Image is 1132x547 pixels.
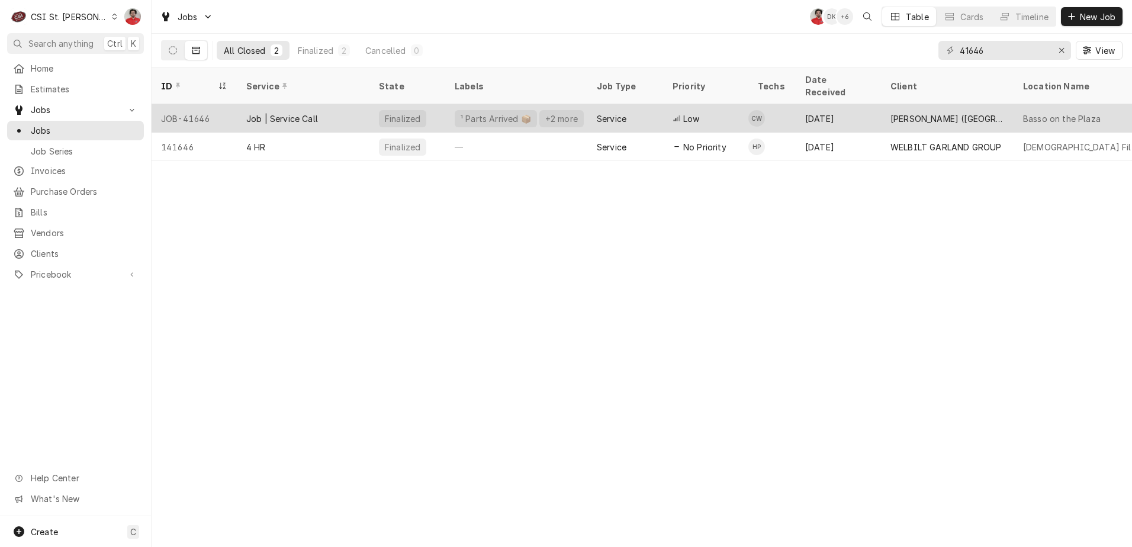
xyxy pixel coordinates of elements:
div: ¹ Parts Arrived 📦 [459,112,532,125]
a: Clients [7,244,144,263]
span: Pricebook [31,268,120,281]
div: C [11,8,27,25]
button: Search anythingCtrlK [7,33,144,54]
a: Invoices [7,161,144,181]
div: Table [906,11,929,23]
div: Labels [455,80,578,92]
div: Service [597,112,626,125]
div: Client [890,80,1002,92]
div: All Closed [224,44,266,57]
span: C [130,526,136,538]
div: Drew Koonce's Avatar [824,8,840,25]
div: Nicholas Faubert's Avatar [124,8,141,25]
span: K [131,37,136,50]
div: Chuck Wamboldt's Avatar [748,110,765,127]
div: 141646 [152,133,237,161]
div: 2 [273,44,280,57]
span: View [1093,44,1117,57]
div: Date Received [805,73,869,98]
span: Search anything [28,37,94,50]
div: Finalized [384,112,422,125]
span: Home [31,62,138,75]
div: Finalized [298,44,333,57]
input: Keyword search [960,41,1049,60]
div: Basso on the Plaza [1023,112,1101,125]
span: New Job [1078,11,1118,23]
div: NF [810,8,827,25]
div: Service [597,141,626,153]
div: WELBILT GARLAND GROUP [890,141,1001,153]
div: Cancelled [365,44,406,57]
div: CSI St. Louis's Avatar [11,8,27,25]
div: [DATE] [796,104,881,133]
a: Go to What's New [7,489,144,509]
span: Help Center [31,472,137,484]
button: Open search [858,7,877,26]
span: Invoices [31,165,138,177]
span: No Priority [683,141,726,153]
div: Job Type [597,80,654,92]
button: View [1076,41,1123,60]
span: What's New [31,493,137,505]
a: Go to Jobs [155,7,218,27]
span: Ctrl [107,37,123,50]
a: Go to Pricebook [7,265,144,284]
div: CSI St. [PERSON_NAME] [31,11,108,23]
div: [PERSON_NAME] ([GEOGRAPHIC_DATA]) [890,112,1004,125]
button: New Job [1061,7,1123,26]
a: Bills [7,202,144,222]
span: Jobs [31,124,138,137]
div: State [379,80,436,92]
div: Herb Phillips's Avatar [748,139,765,155]
div: + 6 [837,8,853,25]
div: 2 [340,44,348,57]
div: Service [246,80,358,92]
a: Go to Jobs [7,100,144,120]
div: Job | Service Call [246,112,318,125]
span: Vendors [31,227,138,239]
div: Nicholas Faubert's Avatar [810,8,827,25]
span: Estimates [31,83,138,95]
span: Job Series [31,145,138,157]
div: DK [824,8,840,25]
a: Purchase Orders [7,182,144,201]
div: Techs [758,80,786,92]
a: Go to Help Center [7,468,144,488]
span: Create [31,527,58,537]
span: Clients [31,247,138,260]
div: +2 more [544,112,579,125]
a: Jobs [7,121,144,140]
div: 0 [413,44,420,57]
div: Timeline [1015,11,1049,23]
button: Erase input [1052,41,1071,60]
div: JOB-41646 [152,104,237,133]
div: ID [161,80,216,92]
span: Bills [31,206,138,218]
span: Jobs [31,104,120,116]
a: Estimates [7,79,144,99]
a: Home [7,59,144,78]
div: Finalized [384,141,422,153]
div: CW [748,110,765,127]
span: Purchase Orders [31,185,138,198]
span: Jobs [178,11,198,23]
span: Low [683,112,699,125]
div: 4 HR [246,141,266,153]
a: Job Series [7,141,144,161]
a: Vendors [7,223,144,243]
div: [DATE] [796,133,881,161]
div: Priority [673,80,737,92]
div: Cards [960,11,984,23]
div: NF [124,8,141,25]
div: — [445,133,587,161]
div: HP [748,139,765,155]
